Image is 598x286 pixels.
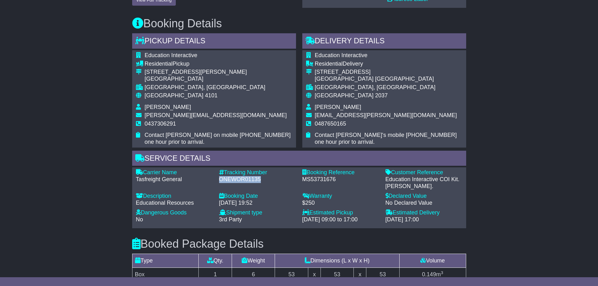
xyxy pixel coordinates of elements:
[145,61,173,67] span: Residential
[145,92,203,99] span: [GEOGRAPHIC_DATA]
[315,69,462,76] div: [STREET_ADDRESS]
[136,216,143,223] span: No
[132,268,199,282] td: Box
[199,254,232,268] td: Qty.
[315,132,457,145] span: Contact [PERSON_NAME]'s mobile [PHONE_NUMBER] one hour prior to arrival.
[315,112,457,118] span: [EMAIL_ADDRESS][PERSON_NAME][DOMAIN_NAME]
[321,268,354,282] td: 53
[354,268,366,282] td: x
[219,193,296,200] div: Booking Date
[302,176,379,183] div: MS53731676
[385,200,462,207] div: No Declared Value
[145,69,292,76] div: [STREET_ADDRESS][PERSON_NAME]
[145,52,197,58] span: Education Interactive
[399,268,466,282] td: m
[315,121,346,127] span: 0487650165
[145,112,287,118] span: [PERSON_NAME][EMAIL_ADDRESS][DOMAIN_NAME]
[205,92,218,99] span: 4101
[315,61,343,67] span: Residential
[232,268,275,282] td: 6
[441,270,443,275] sup: 3
[275,268,308,282] td: 53
[302,216,379,223] div: [DATE] 09:00 to 17:00
[145,61,292,67] div: Pickup
[385,169,462,176] div: Customer Reference
[315,61,462,67] div: Delivery
[385,193,462,200] div: Declared Value
[219,176,296,183] div: ONEWOR01135
[302,33,466,50] div: Delivery Details
[132,238,466,250] h3: Booked Package Details
[145,84,292,91] div: [GEOGRAPHIC_DATA], [GEOGRAPHIC_DATA]
[302,169,379,176] div: Booking Reference
[145,121,176,127] span: 0437306291
[315,104,361,110] span: [PERSON_NAME]
[136,209,213,216] div: Dangerous Goods
[302,200,379,207] div: $250
[219,169,296,176] div: Tracking Number
[232,254,275,268] td: Weight
[199,268,232,282] td: 1
[385,209,462,216] div: Estimated Delivery
[132,17,466,30] h3: Booking Details
[422,271,436,278] span: 0.149
[366,268,399,282] td: 53
[275,254,399,268] td: Dimensions (L x W x H)
[399,254,466,268] td: Volume
[375,92,388,99] span: 2037
[315,84,462,91] div: [GEOGRAPHIC_DATA], [GEOGRAPHIC_DATA]
[315,52,368,58] span: Education Interactive
[315,76,462,83] div: [GEOGRAPHIC_DATA] [GEOGRAPHIC_DATA]
[385,216,462,223] div: [DATE] 17:00
[136,176,213,183] div: Tasfreight General
[302,193,379,200] div: Warranty
[145,132,291,145] span: Contact [PERSON_NAME] on mobile [PHONE_NUMBER] one hour prior to arrival.
[132,33,296,50] div: Pickup Details
[302,209,379,216] div: Estimated Pickup
[136,193,213,200] div: Description
[315,92,374,99] span: [GEOGRAPHIC_DATA]
[219,200,296,207] div: [DATE] 19:52
[136,169,213,176] div: Carrier Name
[132,151,466,168] div: Service Details
[145,104,191,110] span: [PERSON_NAME]
[219,209,296,216] div: Shipment type
[308,268,321,282] td: x
[219,216,242,223] span: 3rd Party
[136,200,213,207] div: Educational Resources
[385,176,462,190] div: Education Interactive COI Kit. [PERSON_NAME].
[145,76,292,83] div: [GEOGRAPHIC_DATA]
[132,254,199,268] td: Type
